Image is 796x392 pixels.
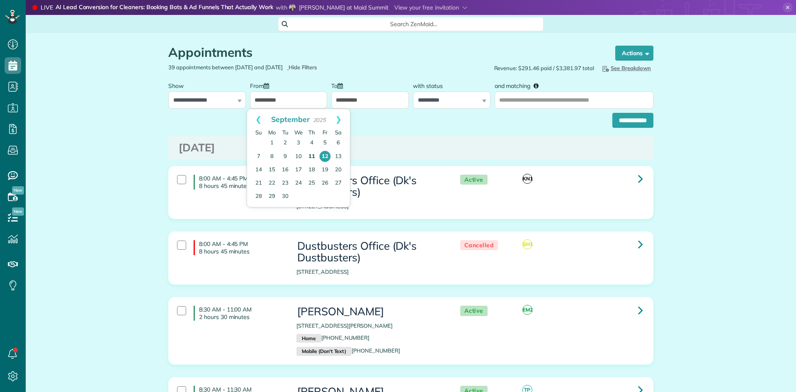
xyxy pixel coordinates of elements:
a: 1 [265,136,279,150]
h4: 8:30 AM - 11:00 AM [194,306,284,321]
a: 15 [265,163,279,177]
small: Home [296,334,321,343]
a: Home[PHONE_NUMBER] [296,334,369,341]
span: Active [460,306,488,316]
h3: [PERSON_NAME] [296,306,443,318]
span: SH1 [522,239,532,249]
a: 23 [279,177,292,190]
h1: Appointments [168,46,599,59]
a: 16 [279,163,292,177]
a: 3 [292,136,305,150]
a: Next [327,109,350,130]
a: 17 [292,163,305,177]
img: rc-simon-8800daff0d2eb39cacf076593c434f5ffb35751efe55c5455cd5de04b127b0f0.jpg [289,4,296,11]
a: 2 [279,136,292,150]
span: EM2 [522,305,532,315]
a: 12 [319,151,331,162]
a: 9 [279,150,292,163]
span: Monday [268,129,276,136]
a: 8 [265,150,279,163]
a: 26 [318,177,332,190]
span: Wednesday [294,129,303,136]
a: 22 [265,177,279,190]
button: See Breakdown [598,63,653,73]
a: Hide Filters [287,64,317,71]
h4: 8:00 AM - 4:45 PM [194,175,284,190]
h3: Dustbusters Office (Dk's Dustbusters) [296,240,443,264]
a: Prev [247,109,270,130]
span: 2025 [313,117,326,123]
span: New [12,186,24,195]
a: 29 [265,190,279,203]
p: [STREET_ADDRESS] [296,268,443,276]
a: 10 [292,150,305,163]
a: 4 [305,136,318,150]
span: Tuesday [282,129,289,136]
p: 2 hours 30 minutes [199,313,284,321]
span: Thursday [308,129,315,136]
p: 8 hours 45 minutes [199,248,284,255]
a: 28 [252,190,265,203]
span: Active [460,175,488,185]
span: Friday [323,129,328,136]
label: From [250,78,273,93]
a: 25 [305,177,318,190]
a: 30 [279,190,292,203]
h4: 8:00 AM - 4:45 PM [194,240,284,255]
label: and matching [495,78,545,93]
span: See Breakdown [601,65,651,71]
p: [STREET_ADDRESS][PERSON_NAME] [296,322,443,330]
div: 39 appointments between [DATE] and [DATE] [162,63,411,71]
span: with [276,4,287,11]
a: 20 [332,163,345,177]
a: 11 [305,150,318,163]
span: Sunday [255,129,262,136]
span: New [12,207,24,216]
a: 18 [305,163,318,177]
a: 24 [292,177,305,190]
h3: Dustbusters Office (Dk's Dustbusters) [296,175,443,198]
p: [STREET_ADDRESS] [296,202,443,210]
span: Saturday [335,129,342,136]
span: September [271,114,310,124]
h3: [DATE] [179,142,643,154]
span: Cancelled [460,240,498,251]
a: 21 [252,177,265,190]
a: 19 [318,163,332,177]
a: 13 [332,150,345,163]
small: Mobile (Don't Text) [296,347,352,356]
span: Revenue: $291.46 paid / $3,381.97 total [494,64,594,72]
a: 27 [332,177,345,190]
a: 5 [318,136,332,150]
strong: AI Lead Conversion for Cleaners: Booking Bots & Ad Funnels That Actually Work [56,3,273,12]
a: 14 [252,163,265,177]
span: KN1 [522,174,532,184]
a: 7 [252,150,265,163]
p: 8 hours 45 minutes [199,182,284,190]
a: Mobile (Don't Text)[PHONE_NUMBER] [296,347,400,354]
a: 6 [332,136,345,150]
span: [PERSON_NAME] at Maid Summit [299,4,388,11]
label: To [331,78,347,93]
span: Hide Filters [289,63,317,71]
button: Actions [615,46,653,61]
